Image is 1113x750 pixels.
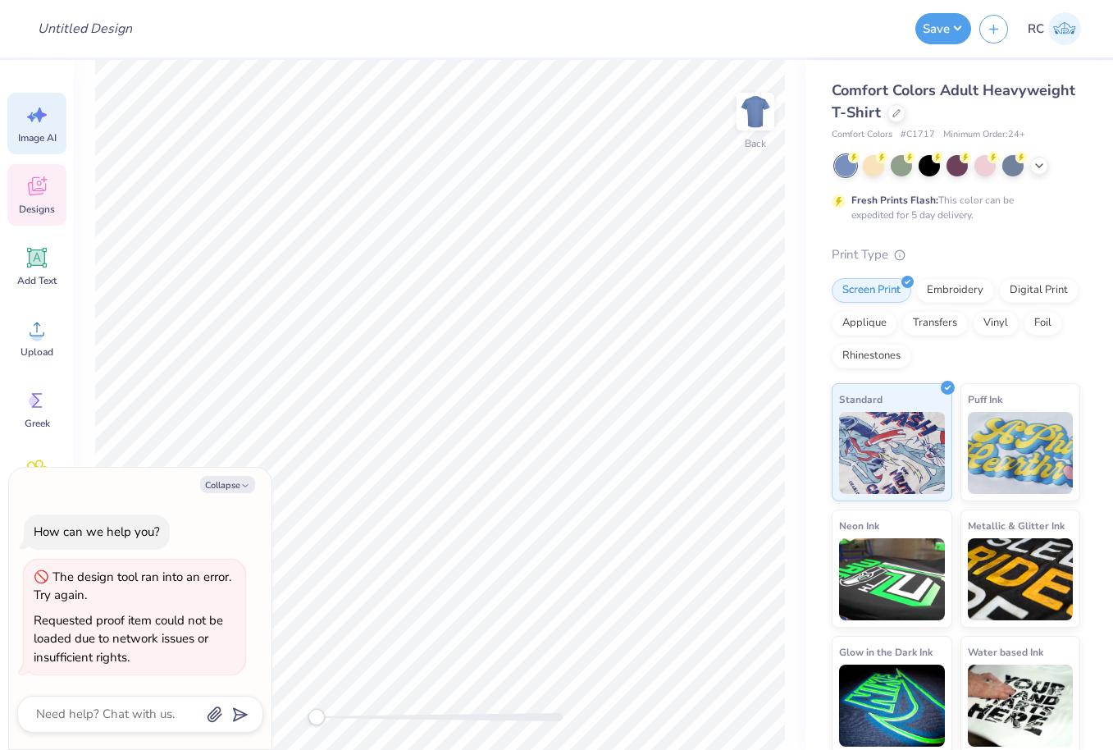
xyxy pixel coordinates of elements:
div: Back [745,136,766,151]
div: Rhinestones [832,344,911,368]
img: Rio Cabojoc [1048,12,1081,45]
span: Puff Ink [968,391,1002,408]
span: Neon Ink [839,517,879,534]
img: Standard [839,412,945,494]
span: Minimum Order: 24 + [943,128,1025,142]
strong: Fresh Prints Flash: [851,194,938,207]
span: Upload [21,345,53,359]
div: Vinyl [973,311,1019,336]
img: Metallic & Glitter Ink [968,538,1074,620]
span: Water based Ink [968,643,1043,661]
img: Neon Ink [839,538,945,620]
span: Glow in the Dark Ink [839,643,933,661]
div: Screen Print [832,278,911,303]
div: Digital Print [999,278,1079,303]
span: # C1717 [901,128,935,142]
span: RC [1028,20,1044,39]
span: Designs [19,203,55,216]
img: Glow in the Dark Ink [839,665,945,747]
div: Applique [832,311,897,336]
a: RC [1020,12,1088,45]
div: Accessibility label [308,709,325,725]
span: Metallic & Glitter Ink [968,517,1065,534]
button: Save [915,13,971,44]
div: Embroidery [916,278,994,303]
div: This color can be expedited for 5 day delivery. [851,193,1053,222]
span: Comfort Colors Adult Heavyweight T-Shirt [832,80,1075,122]
span: Image AI [18,131,57,144]
input: Untitled Design [25,12,145,45]
span: Standard [839,391,883,408]
img: Puff Ink [968,412,1074,494]
div: Print Type [832,245,1080,264]
div: Foil [1024,311,1062,336]
div: Transfers [902,311,968,336]
div: How can we help you? [34,524,160,540]
img: Water based Ink [968,665,1074,747]
span: Add Text [17,274,57,287]
img: Back [739,95,772,128]
span: Comfort Colors [832,128,892,142]
div: Requested proof item could not be loaded due to network issues or insufficient rights. [34,612,223,665]
span: Greek [25,417,50,430]
button: Collapse [200,476,255,493]
div: The design tool ran into an error. Try again. [34,569,231,604]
